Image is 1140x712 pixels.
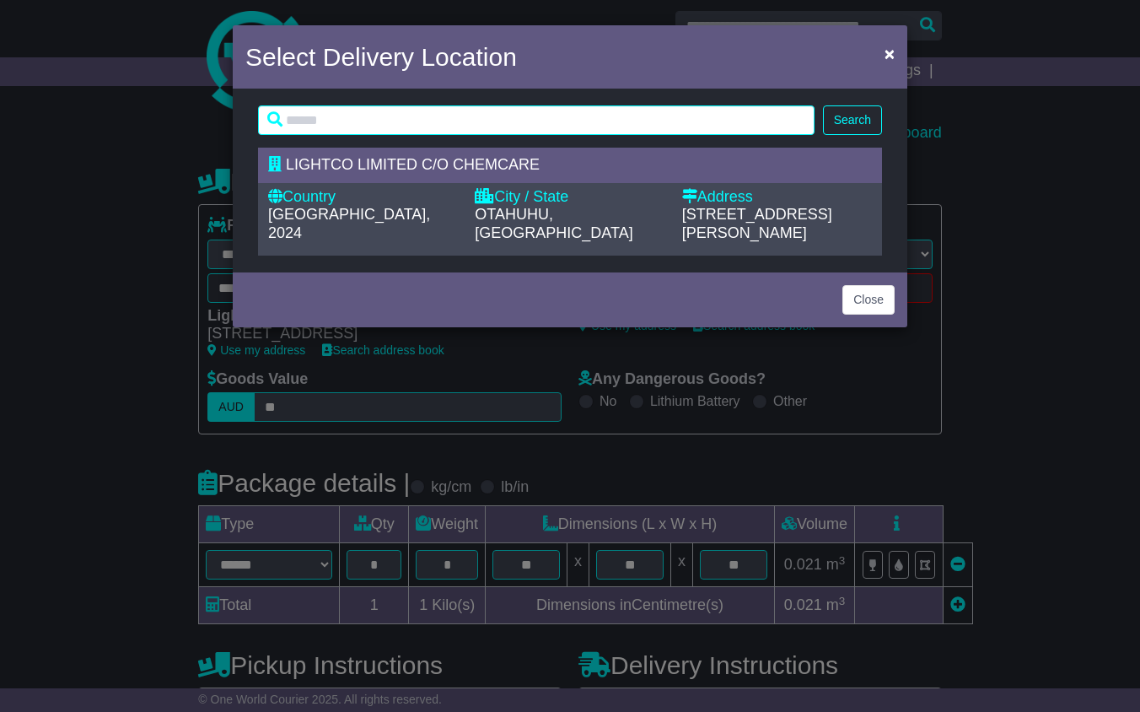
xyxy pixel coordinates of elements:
span: OTAHUHU, [GEOGRAPHIC_DATA] [475,206,632,241]
span: [GEOGRAPHIC_DATA], 2024 [268,206,430,241]
button: Search [823,105,882,135]
span: [STREET_ADDRESS][PERSON_NAME] [682,206,832,241]
button: Close [842,285,895,315]
div: City / State [475,188,664,207]
div: Country [268,188,458,207]
span: × [885,44,895,63]
h4: Select Delivery Location [245,38,517,76]
div: Address [682,188,872,207]
span: LIGHTCO LIMITED C/O CHEMCARE [286,156,540,173]
button: Close [876,36,903,71]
